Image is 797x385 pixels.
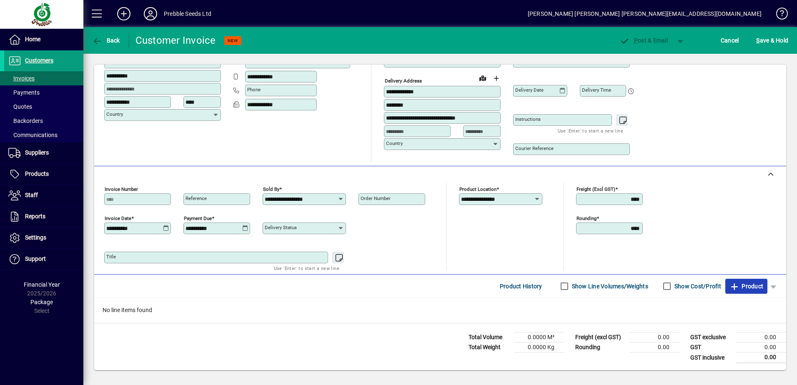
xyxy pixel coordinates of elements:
[106,254,116,260] mat-label: Title
[135,34,216,47] div: Customer Invoice
[719,33,741,48] button: Cancel
[8,132,58,138] span: Communications
[515,87,544,93] mat-label: Delivery date
[247,87,261,92] mat-label: Phone
[476,71,489,85] a: View on map
[24,281,60,288] span: Financial Year
[83,33,129,48] app-page-header-button: Back
[263,186,279,192] mat-label: Sold by
[30,299,53,305] span: Package
[90,33,122,48] button: Back
[228,38,238,43] span: NEW
[770,2,787,29] a: Knowledge Base
[629,332,679,342] td: 0.00
[25,234,46,241] span: Settings
[489,72,503,85] button: Choose address
[4,206,83,227] a: Reports
[514,342,564,352] td: 0.0000 Kg
[754,33,790,48] button: Save & Hold
[94,297,786,323] div: No line items found
[515,116,541,122] mat-label: Instructions
[105,215,131,221] mat-label: Invoice date
[725,279,767,294] button: Product
[4,29,83,50] a: Home
[576,215,596,221] mat-label: Rounding
[500,280,542,293] span: Product History
[464,342,514,352] td: Total Weight
[736,342,786,352] td: 0.00
[496,279,546,294] button: Product History
[634,37,638,44] span: P
[105,186,138,192] mat-label: Invoice number
[4,185,83,206] a: Staff
[185,195,207,201] mat-label: Reference
[736,332,786,342] td: 0.00
[721,34,739,47] span: Cancel
[184,215,212,221] mat-label: Payment due
[4,100,83,114] a: Quotes
[164,7,211,20] div: Prebble Seeds Ltd
[386,140,403,146] mat-label: Country
[4,142,83,163] a: Suppliers
[137,6,164,21] button: Profile
[4,227,83,248] a: Settings
[571,332,629,342] td: Freight (excl GST)
[686,352,736,363] td: GST inclusive
[615,33,672,48] button: Post & Email
[673,282,721,290] label: Show Cost/Profit
[629,342,679,352] td: 0.00
[736,352,786,363] td: 0.00
[25,213,45,220] span: Reports
[729,280,763,293] span: Product
[558,126,623,135] mat-hint: Use 'Enter' to start a new line
[515,145,554,151] mat-label: Courier Reference
[756,34,788,47] span: ave & Hold
[8,103,32,110] span: Quotes
[110,6,137,21] button: Add
[25,255,46,262] span: Support
[25,149,49,156] span: Suppliers
[686,342,736,352] td: GST
[619,37,668,44] span: ost & Email
[514,332,564,342] td: 0.0000 M³
[570,282,648,290] label: Show Line Volumes/Weights
[528,7,762,20] div: [PERSON_NAME] [PERSON_NAME] [PERSON_NAME][EMAIL_ADDRESS][DOMAIN_NAME]
[274,263,339,273] mat-hint: Use 'Enter' to start a new line
[25,36,40,42] span: Home
[25,170,49,177] span: Products
[686,332,736,342] td: GST exclusive
[8,75,35,82] span: Invoices
[8,89,40,96] span: Payments
[265,225,297,230] mat-label: Delivery status
[4,71,83,85] a: Invoices
[576,186,615,192] mat-label: Freight (excl GST)
[4,164,83,185] a: Products
[571,342,629,352] td: Rounding
[361,195,391,201] mat-label: Order number
[106,111,123,117] mat-label: Country
[582,87,611,93] mat-label: Delivery time
[459,186,496,192] mat-label: Product location
[4,114,83,128] a: Backorders
[4,128,83,142] a: Communications
[464,332,514,342] td: Total Volume
[756,37,759,44] span: S
[25,57,53,64] span: Customers
[8,117,43,124] span: Backorders
[92,37,120,44] span: Back
[4,85,83,100] a: Payments
[25,192,38,198] span: Staff
[4,249,83,270] a: Support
